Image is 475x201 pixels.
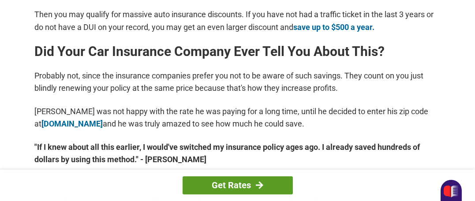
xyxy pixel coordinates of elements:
[42,119,103,128] a: [DOMAIN_NAME]
[35,105,441,130] p: [PERSON_NAME] was not happy with the rate he was paying for a long time, until he decided to ente...
[183,176,293,194] a: Get Rates
[294,22,375,32] a: save up to $500 a year.
[35,141,441,166] strong: "If I knew about all this earlier, I would've switched my insurance policy ages ago. I already sa...
[35,45,441,59] h2: Did Your Car Insurance Company Ever Tell You About This?
[35,70,441,94] p: Probably not, since the insurance companies prefer you not to be aware of such savings. They coun...
[35,8,441,33] p: Then you may qualify for massive auto insurance discounts. If you have not had a traffic ticket i...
